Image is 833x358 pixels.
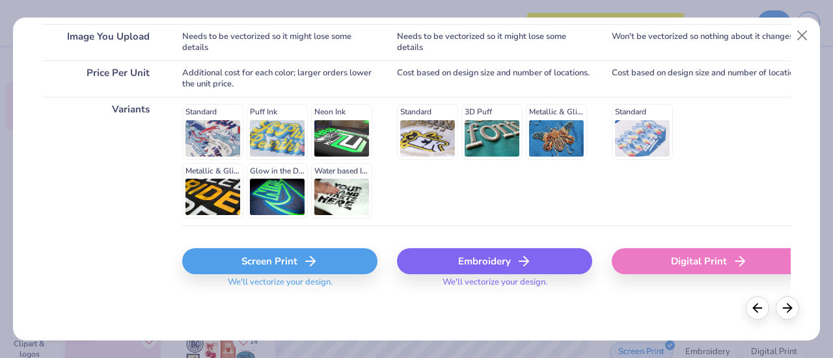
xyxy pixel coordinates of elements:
[397,60,592,97] div: Cost based on design size and number of locations.
[42,24,163,60] div: Image You Upload
[182,60,377,97] div: Additional cost for each color; larger orders lower the unit price.
[612,248,807,274] div: Digital Print
[397,248,592,274] div: Embroidery
[42,97,163,225] div: Variants
[182,24,377,60] div: Needs to be vectorized so it might lose some details
[437,277,553,296] span: We'll vectorize your design.
[397,24,592,60] div: Needs to be vectorized so it might lose some details
[182,248,377,274] div: Screen Print
[42,60,163,97] div: Price Per Unit
[612,60,807,97] div: Cost based on design size and number of locations.
[790,23,815,48] button: Close
[612,24,807,60] div: Won't be vectorized so nothing about it changes
[223,277,338,296] span: We'll vectorize your design.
